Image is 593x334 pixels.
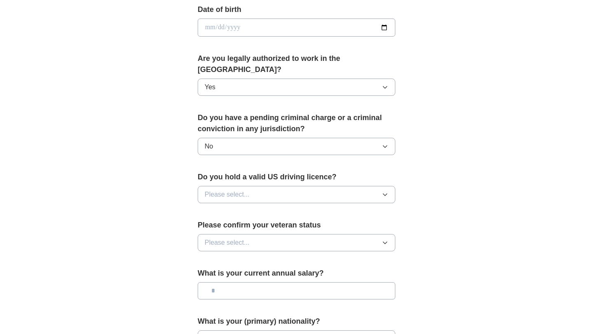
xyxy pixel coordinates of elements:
button: Yes [198,79,395,96]
button: No [198,138,395,155]
span: No [205,141,213,151]
button: Please select... [198,234,395,251]
label: Please confirm your veteran status [198,220,395,231]
span: Please select... [205,190,250,199]
label: Do you hold a valid US driving licence? [198,172,395,183]
label: Date of birth [198,4,395,15]
button: Please select... [198,186,395,203]
label: What is your (primary) nationality? [198,316,395,327]
label: Are you legally authorized to work in the [GEOGRAPHIC_DATA]? [198,53,395,75]
span: Yes [205,82,215,92]
label: What is your current annual salary? [198,268,395,279]
label: Do you have a pending criminal charge or a criminal conviction in any jurisdiction? [198,112,395,135]
span: Please select... [205,238,250,248]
